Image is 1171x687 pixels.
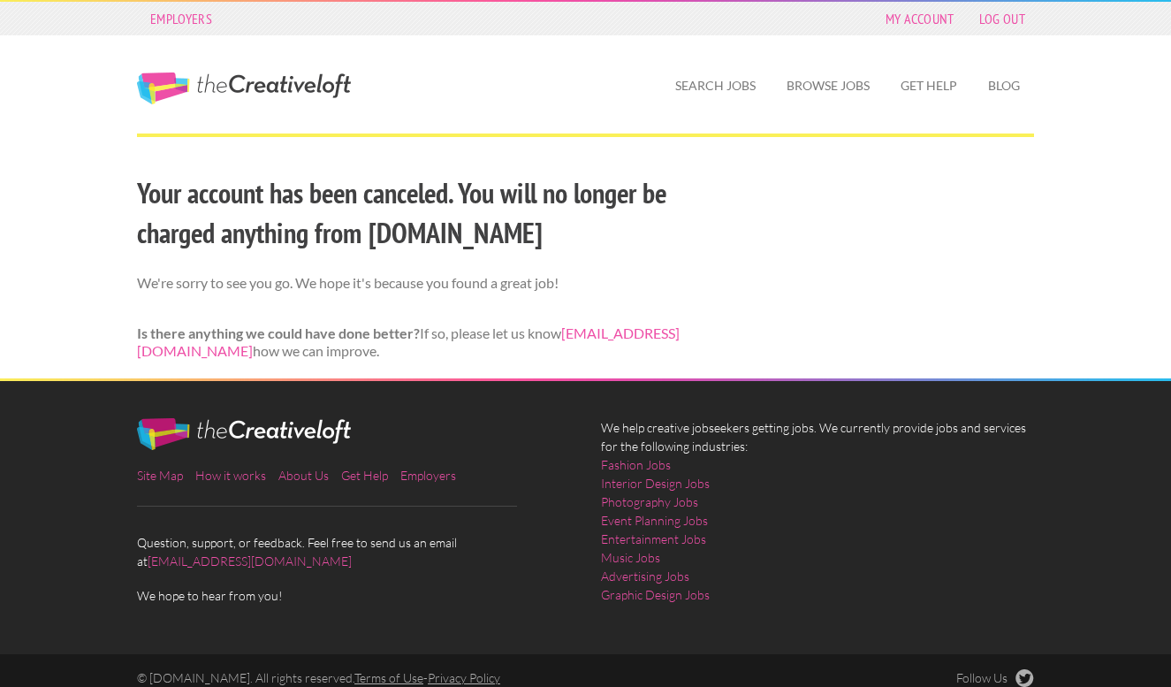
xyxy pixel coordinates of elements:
a: Terms of Use [354,670,423,685]
img: The Creative Loft [137,418,351,450]
a: My Account [877,6,963,31]
a: Browse Jobs [772,65,884,106]
a: Blog [974,65,1034,106]
a: [EMAIL_ADDRESS][DOMAIN_NAME] [148,553,352,569]
div: Question, support, or feedback. Feel free to send us an email at [122,418,586,605]
a: Entertainment Jobs [601,530,706,548]
a: Employers [400,468,456,483]
div: © [DOMAIN_NAME]. All rights reserved. - [122,669,818,687]
a: Follow Us [956,669,1034,687]
a: Site Map [137,468,183,483]
a: Privacy Policy [428,670,500,685]
span: We hope to hear from you! [137,586,570,605]
a: Graphic Design Jobs [601,585,710,604]
a: Get Help [341,468,388,483]
a: About Us [278,468,329,483]
a: Employers [141,6,221,31]
a: Photography Jobs [601,492,698,511]
p: If so, please let us know how we can improve. [137,324,725,362]
a: How it works [195,468,266,483]
a: Event Planning Jobs [601,511,708,530]
a: Interior Design Jobs [601,474,710,492]
a: Search Jobs [661,65,770,106]
a: Log Out [970,6,1034,31]
a: Get Help [886,65,971,106]
a: [EMAIL_ADDRESS][DOMAIN_NAME] [137,324,680,360]
div: We help creative jobseekers getting jobs. We currently provide jobs and services for the followin... [586,418,1050,618]
a: Advertising Jobs [601,567,689,585]
a: The Creative Loft [137,73,351,104]
a: Music Jobs [601,548,660,567]
h2: Your account has been canceled. You will no longer be charged anything from [DOMAIN_NAME] [137,173,725,253]
strong: Is there anything we could have done better? [137,324,420,341]
p: We're sorry to see you go. We hope it's because you found a great job! [137,274,725,293]
a: Fashion Jobs [601,455,671,474]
